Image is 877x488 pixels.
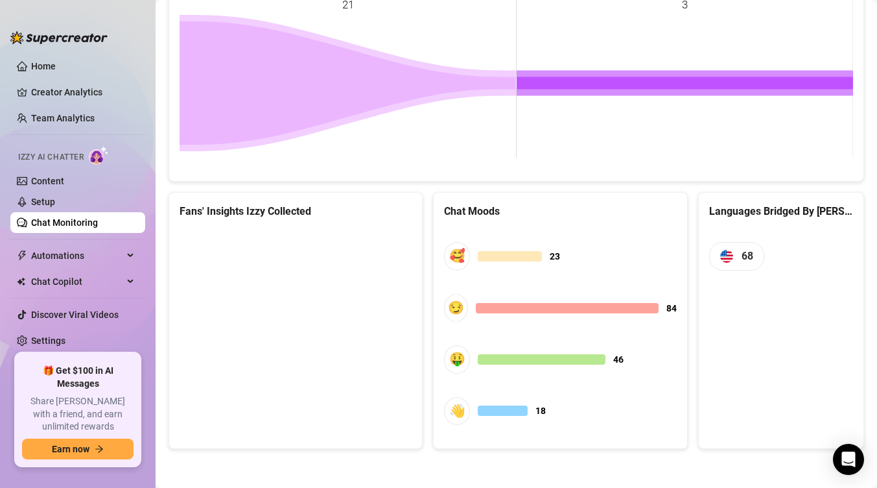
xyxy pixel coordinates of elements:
[31,245,123,266] span: Automations
[31,335,65,346] a: Settings
[742,248,753,264] span: 68
[444,203,676,219] div: Chat Moods
[31,310,119,320] a: Discover Viral Videos
[666,301,677,315] span: 84
[709,203,853,219] div: Languages Bridged By [PERSON_NAME]
[17,277,25,286] img: Chat Copilot
[22,439,134,459] button: Earn nowarrow-right
[52,444,89,454] span: Earn now
[31,61,56,71] a: Home
[535,404,546,418] span: 18
[31,271,123,292] span: Chat Copilot
[18,151,84,164] span: Izzy AI Chatter
[444,345,470,373] div: 🤑
[833,444,864,475] div: Open Intercom Messenger
[31,113,95,123] a: Team Analytics
[444,294,468,322] div: 😏
[444,397,470,425] div: 👋
[17,250,27,261] span: thunderbolt
[613,352,624,367] span: 46
[180,203,412,219] div: Fans' Insights Izzy Collected
[95,445,104,454] span: arrow-right
[550,249,560,263] span: 23
[22,395,134,433] span: Share [PERSON_NAME] with a friend, and earn unlimited rewards
[10,31,108,44] img: logo-BBDzfeDw.svg
[31,176,64,186] a: Content
[89,146,109,165] img: AI Chatter
[31,197,55,207] a: Setup
[22,365,134,390] span: 🎁 Get $100 in AI Messages
[720,250,733,263] img: us
[444,242,470,270] div: 🥰
[31,217,98,228] a: Chat Monitoring
[31,82,135,103] a: Creator Analytics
